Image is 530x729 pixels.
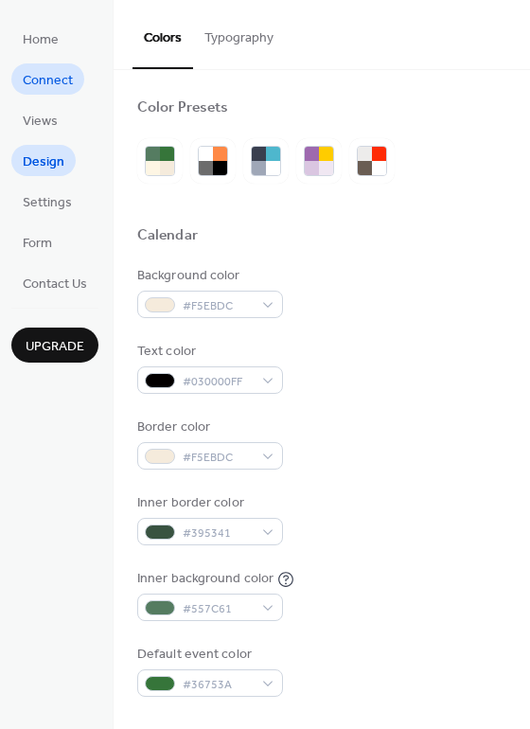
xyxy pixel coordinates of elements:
[11,186,83,217] a: Settings
[23,152,64,172] span: Design
[183,372,253,392] span: #030000FF
[183,448,253,468] span: #F5EBDC
[11,328,98,363] button: Upgrade
[23,112,58,132] span: Views
[11,23,70,54] a: Home
[137,342,279,362] div: Text color
[137,226,198,246] div: Calendar
[137,266,279,286] div: Background color
[11,104,69,135] a: Views
[11,63,84,95] a: Connect
[183,296,253,316] span: #F5EBDC
[137,418,279,437] div: Border color
[23,193,72,213] span: Settings
[23,234,52,254] span: Form
[183,675,253,695] span: #36753A
[11,267,98,298] a: Contact Us
[11,226,63,258] a: Form
[23,71,73,91] span: Connect
[137,493,279,513] div: Inner border color
[183,524,253,543] span: #395341
[23,30,59,50] span: Home
[23,275,87,294] span: Contact Us
[137,645,279,665] div: Default event color
[137,569,274,589] div: Inner background color
[11,145,76,176] a: Design
[183,599,253,619] span: #557C61
[137,98,228,118] div: Color Presets
[26,337,84,357] span: Upgrade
